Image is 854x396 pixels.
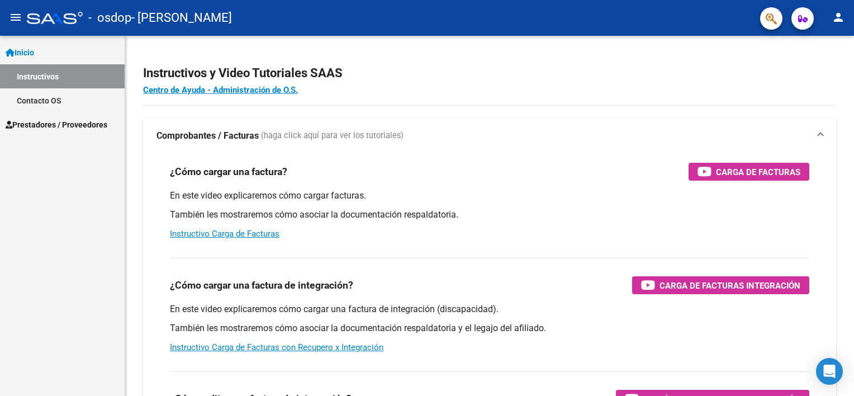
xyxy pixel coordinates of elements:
[143,63,836,84] h2: Instructivos y Video Tutoriales SAAS
[9,11,22,24] mat-icon: menu
[156,130,259,142] strong: Comprobantes / Facturas
[170,342,383,352] a: Instructivo Carga de Facturas con Recupero x Integración
[170,229,279,239] a: Instructivo Carga de Facturas
[689,163,809,181] button: Carga de Facturas
[170,164,287,180] h3: ¿Cómo cargar una factura?
[832,11,845,24] mat-icon: person
[6,46,34,59] span: Inicio
[170,322,809,334] p: También les mostraremos cómo asociar la documentación respaldatoria y el legajo del afiliado.
[143,118,836,154] mat-expansion-panel-header: Comprobantes / Facturas (haga click aquí para ver los tutoriales)
[170,277,353,293] h3: ¿Cómo cargar una factura de integración?
[88,6,131,30] span: - osdop
[170,190,809,202] p: En este video explicaremos cómo cargar facturas.
[131,6,232,30] span: - [PERSON_NAME]
[716,165,800,179] span: Carga de Facturas
[660,279,800,293] span: Carga de Facturas Integración
[632,276,809,294] button: Carga de Facturas Integración
[143,85,298,95] a: Centro de Ayuda - Administración de O.S.
[261,130,404,142] span: (haga click aquí para ver los tutoriales)
[170,303,809,315] p: En este video explicaremos cómo cargar una factura de integración (discapacidad).
[6,119,107,131] span: Prestadores / Proveedores
[816,358,843,385] div: Open Intercom Messenger
[170,209,809,221] p: También les mostraremos cómo asociar la documentación respaldatoria.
